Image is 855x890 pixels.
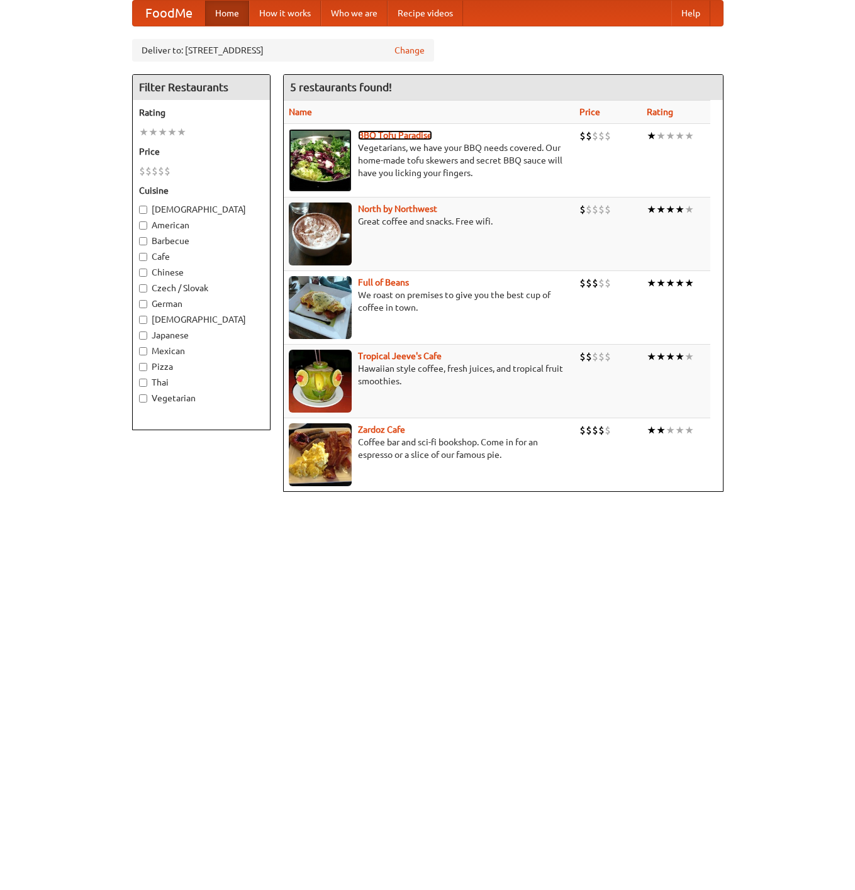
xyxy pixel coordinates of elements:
input: Pizza [139,363,147,371]
li: ★ [685,350,694,364]
input: Barbecue [139,237,147,245]
b: Zardoz Cafe [358,425,405,435]
a: Change [394,44,425,57]
li: ★ [656,276,666,290]
li: ★ [158,125,167,139]
p: Coffee bar and sci-fi bookshop. Come in for an espresso or a slice of our famous pie. [289,436,569,461]
li: $ [586,129,592,143]
a: How it works [249,1,321,26]
li: $ [605,350,611,364]
li: ★ [685,423,694,437]
label: Japanese [139,329,264,342]
input: Chinese [139,269,147,277]
a: Full of Beans [358,277,409,287]
li: ★ [647,203,656,216]
li: $ [152,164,158,178]
li: ★ [666,423,675,437]
label: [DEMOGRAPHIC_DATA] [139,203,264,216]
li: ★ [685,203,694,216]
input: Thai [139,379,147,387]
li: ★ [647,129,656,143]
li: $ [605,129,611,143]
label: American [139,219,264,231]
input: German [139,300,147,308]
label: Mexican [139,345,264,357]
li: $ [598,203,605,216]
li: ★ [685,276,694,290]
b: BBQ Tofu Paradise [358,130,432,140]
li: ★ [647,423,656,437]
li: ★ [685,129,694,143]
label: Chinese [139,266,264,279]
li: $ [592,276,598,290]
a: Price [579,107,600,117]
a: Name [289,107,312,117]
li: $ [586,203,592,216]
li: ★ [139,125,148,139]
li: $ [592,203,598,216]
a: FoodMe [133,1,205,26]
img: zardoz.jpg [289,423,352,486]
h5: Cuisine [139,184,264,197]
li: $ [598,350,605,364]
img: north.jpg [289,203,352,265]
li: $ [598,423,605,437]
input: Japanese [139,331,147,340]
label: Vegetarian [139,392,264,404]
h5: Price [139,145,264,158]
label: German [139,298,264,310]
li: $ [598,129,605,143]
li: ★ [148,125,158,139]
li: $ [598,276,605,290]
li: ★ [177,125,186,139]
p: Great coffee and snacks. Free wifi. [289,215,569,228]
li: ★ [647,350,656,364]
li: ★ [675,203,685,216]
li: $ [579,350,586,364]
li: $ [592,423,598,437]
li: $ [579,276,586,290]
li: ★ [647,276,656,290]
p: Vegetarians, we have your BBQ needs covered. Our home-made tofu skewers and secret BBQ sauce will... [289,142,569,179]
a: Help [671,1,710,26]
li: ★ [675,350,685,364]
li: ★ [656,350,666,364]
label: Thai [139,376,264,389]
div: Deliver to: [STREET_ADDRESS] [132,39,434,62]
li: $ [579,129,586,143]
li: $ [605,423,611,437]
li: ★ [656,129,666,143]
li: $ [586,276,592,290]
p: We roast on premises to give you the best cup of coffee in town. [289,289,569,314]
li: $ [158,164,164,178]
li: $ [579,423,586,437]
li: ★ [666,203,675,216]
input: [DEMOGRAPHIC_DATA] [139,206,147,214]
ng-pluralize: 5 restaurants found! [290,81,392,93]
input: American [139,221,147,230]
input: Czech / Slovak [139,284,147,292]
li: $ [592,129,598,143]
li: $ [586,423,592,437]
a: Tropical Jeeve's Cafe [358,351,442,361]
a: Rating [647,107,673,117]
li: ★ [675,129,685,143]
li: $ [164,164,170,178]
label: Pizza [139,360,264,373]
input: Cafe [139,253,147,261]
li: ★ [666,129,675,143]
p: Hawaiian style coffee, fresh juices, and tropical fruit smoothies. [289,362,569,387]
a: Home [205,1,249,26]
input: [DEMOGRAPHIC_DATA] [139,316,147,324]
img: beans.jpg [289,276,352,339]
label: Barbecue [139,235,264,247]
img: tofuparadise.jpg [289,129,352,192]
a: Who we are [321,1,388,26]
li: ★ [675,423,685,437]
input: Vegetarian [139,394,147,403]
li: ★ [656,203,666,216]
li: $ [592,350,598,364]
li: $ [579,203,586,216]
li: $ [605,276,611,290]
